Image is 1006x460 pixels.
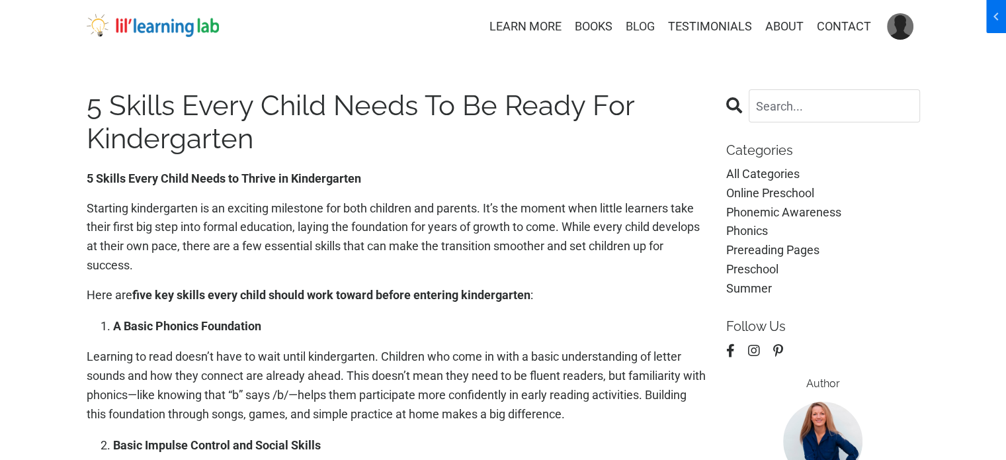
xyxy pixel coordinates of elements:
a: phonics [726,222,920,241]
a: TESTIMONIALS [668,17,752,36]
span: chevron_left [2,9,18,24]
input: Search... [749,89,920,122]
a: LEARN MORE [489,17,562,36]
p: Here are : [87,286,707,305]
h1: 5 Skills Every Child Needs To Be Ready For Kindergarten [87,89,707,156]
a: BOOKS [575,17,612,36]
img: User Avatar [887,13,913,40]
a: preschool [726,260,920,279]
p: Starting kindergarten is an exciting milestone for both children and parents. It’s the moment whe... [87,199,707,275]
a: phonemic awareness [726,203,920,222]
strong: 5 Skills Every Child Needs to Thrive in Kindergarten [87,171,361,185]
img: lil' learning lab [87,14,219,38]
strong: Basic Impulse Control and Social Skills [113,438,321,452]
a: BLOG [626,17,655,36]
a: CONTACT [817,17,871,36]
a: online preschool [726,184,920,203]
strong: five key skills every child should work toward before entering kindergarten [132,288,530,302]
a: All Categories [726,165,920,184]
p: Learning to read doesn’t have to wait until kindergarten. Children who come in with a basic under... [87,347,707,424]
a: summer [726,279,920,299]
h6: Author [726,377,920,390]
strong: A Basic Phonics Foundation [113,319,261,333]
a: ABOUT [765,17,804,36]
p: Follow Us [726,318,920,334]
a: prereading pages [726,241,920,260]
p: Categories [726,142,920,158]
